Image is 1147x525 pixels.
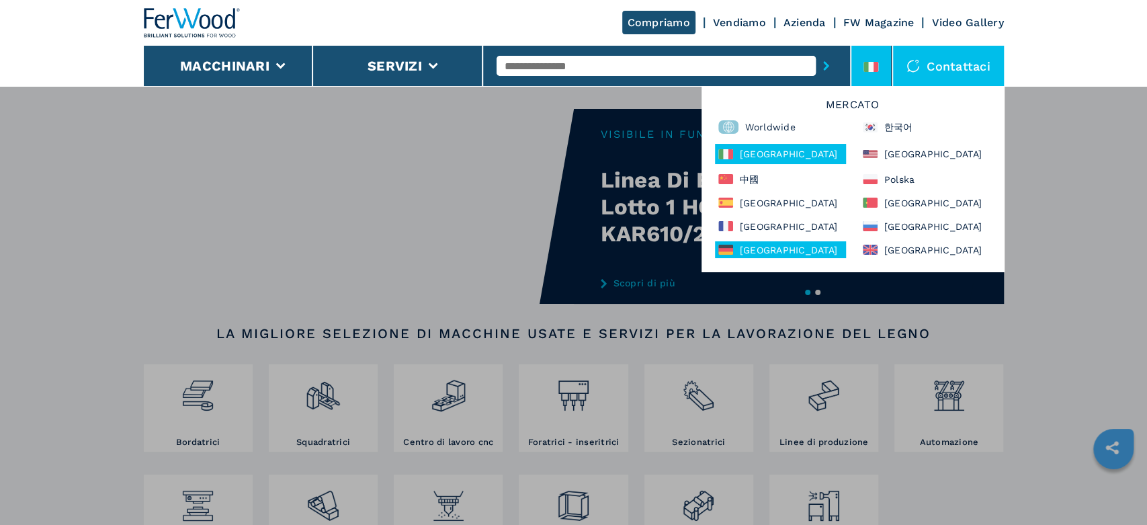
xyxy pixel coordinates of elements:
[906,59,920,73] img: Contattaci
[816,50,837,81] button: submit-button
[843,16,915,29] a: FW Magazine
[859,144,990,164] div: [GEOGRAPHIC_DATA]
[859,194,990,211] div: [GEOGRAPHIC_DATA]
[783,16,826,29] a: Azienda
[715,144,846,164] div: [GEOGRAPHIC_DATA]
[715,241,846,258] div: [GEOGRAPHIC_DATA]
[931,16,1003,29] a: Video Gallery
[622,11,695,34] a: Compriamo
[708,99,997,117] h6: Mercato
[180,58,269,74] button: Macchinari
[859,117,990,137] div: 한국어
[859,171,990,188] div: Polska
[859,241,990,258] div: [GEOGRAPHIC_DATA]
[715,194,846,211] div: [GEOGRAPHIC_DATA]
[715,171,846,188] div: 中國
[715,117,846,137] div: Worldwide
[368,58,422,74] button: Servizi
[893,46,1004,86] div: Contattaci
[715,218,846,235] div: [GEOGRAPHIC_DATA]
[144,8,241,38] img: Ferwood
[713,16,766,29] a: Vendiamo
[859,218,990,235] div: [GEOGRAPHIC_DATA]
